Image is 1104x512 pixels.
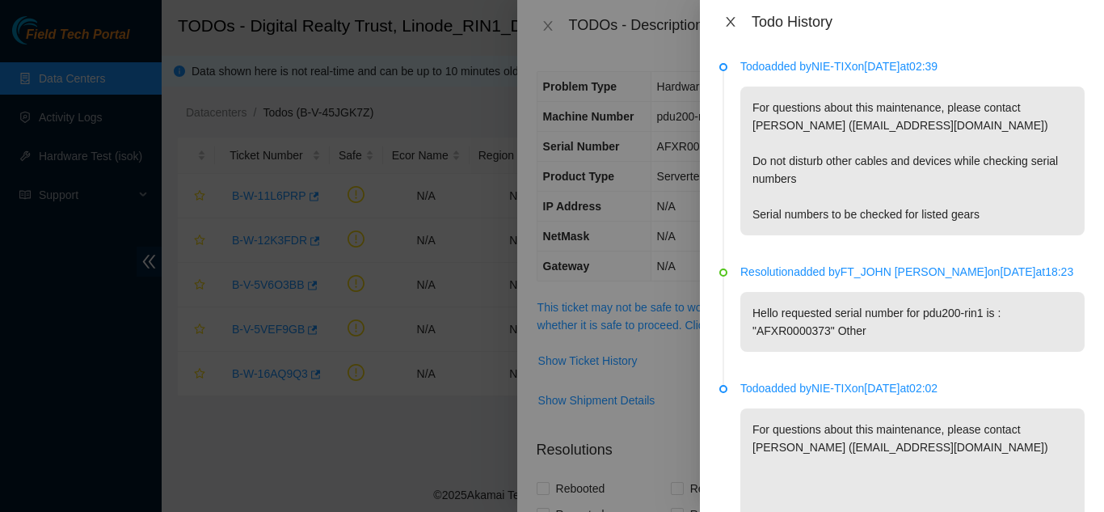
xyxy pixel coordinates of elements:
[719,15,742,30] button: Close
[740,87,1085,235] p: For questions about this maintenance, please contact [PERSON_NAME] ([EMAIL_ADDRESS][DOMAIN_NAME])...
[740,57,1085,75] p: Todo added by NIE-TIX on [DATE] at 02:39
[740,263,1085,281] p: Resolution added by FT_JOHN [PERSON_NAME] on [DATE] at 18:23
[740,292,1085,352] p: Hello requested serial number for pdu200-rin1 is : "AFXR0000373" Other
[740,379,1085,397] p: Todo added by NIE-TIX on [DATE] at 02:02
[752,13,1085,31] div: Todo History
[724,15,737,28] span: close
